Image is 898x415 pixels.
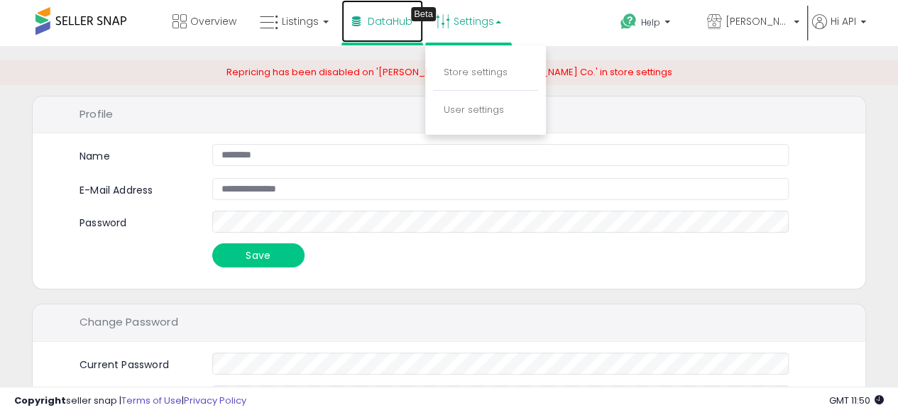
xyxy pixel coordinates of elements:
[14,394,246,408] div: seller snap | |
[368,14,412,28] span: DataHub
[812,14,866,46] a: Hi API
[121,394,182,407] a: Terms of Use
[69,178,202,198] label: E-Mail Address
[33,304,865,342] div: Change Password
[609,2,694,46] a: Help
[69,353,202,372] label: Current Password
[190,14,236,28] span: Overview
[14,394,66,407] strong: Copyright
[80,149,110,164] label: Name
[184,394,246,407] a: Privacy Policy
[33,96,865,134] div: Profile
[620,13,637,31] i: Get Help
[444,65,508,79] a: Store settings
[226,65,672,79] span: Repricing has been disabled on '[PERSON_NAME] Co. (CA), [PERSON_NAME] Co.' in store settings
[282,14,319,28] span: Listings
[725,14,789,28] span: [PERSON_NAME] Co. (FR)
[69,211,202,231] label: Password
[829,394,884,407] span: 2025-09-18 11:50 GMT
[69,385,202,405] label: New Password
[444,103,504,116] a: User settings
[831,14,856,28] span: Hi API
[641,16,660,28] span: Help
[411,7,436,21] div: Tooltip anchor
[212,243,305,267] button: Save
